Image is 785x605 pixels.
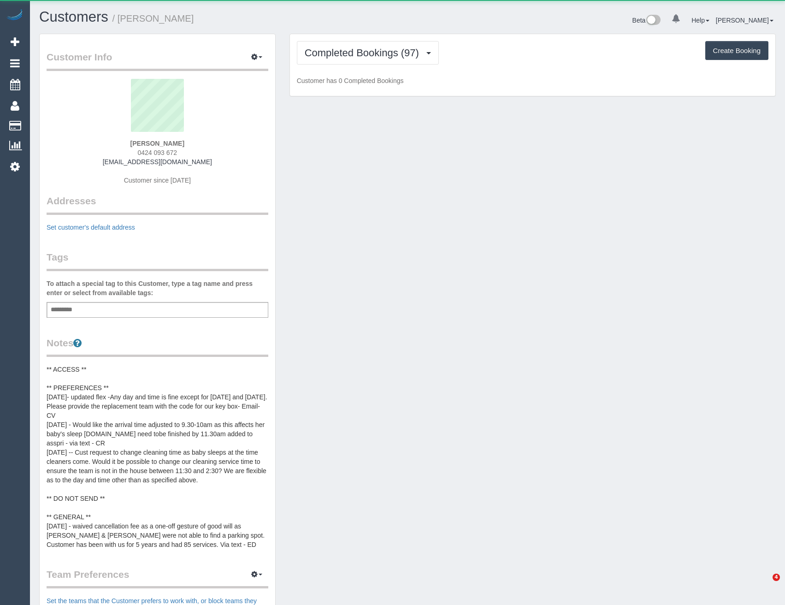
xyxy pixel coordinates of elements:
strong: [PERSON_NAME] [130,140,184,147]
a: Customers [39,9,108,25]
a: [PERSON_NAME] [716,17,773,24]
a: [EMAIL_ADDRESS][DOMAIN_NAME] [103,158,212,166]
button: Completed Bookings (97) [297,41,439,65]
span: Completed Bookings (97) [305,47,424,59]
a: Set customer's default address [47,224,135,231]
pre: ** ACCESS ** ** PREFERENCES ** [DATE]- updated flex -Any day and time is fine except for [DATE] a... [47,365,268,549]
legend: Tags [47,250,268,271]
p: Customer has 0 Completed Bookings [297,76,768,85]
iframe: Intercom live chat [754,574,776,596]
span: 0424 093 672 [138,149,177,156]
legend: Notes [47,336,268,357]
span: Customer since [DATE] [124,177,191,184]
img: Automaid Logo [6,9,24,22]
img: New interface [645,15,661,27]
legend: Customer Info [47,50,268,71]
small: / [PERSON_NAME] [112,13,194,24]
span: 4 [773,574,780,581]
label: To attach a special tag to this Customer, type a tag name and press enter or select from availabl... [47,279,268,297]
legend: Team Preferences [47,568,268,588]
a: Beta [632,17,661,24]
a: Help [691,17,709,24]
button: Create Booking [705,41,768,60]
